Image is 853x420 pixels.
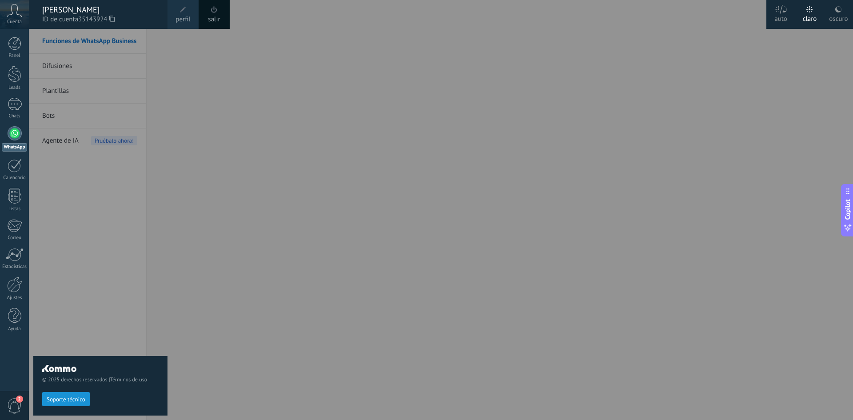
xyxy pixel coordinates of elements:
a: Soporte técnico [42,396,90,402]
div: Panel [2,53,28,59]
span: 2 [16,396,23,403]
div: Chats [2,113,28,119]
div: Ayuda [2,326,28,332]
button: Soporte técnico [42,392,90,406]
div: Estadísticas [2,264,28,270]
div: Ajustes [2,295,28,301]
a: Términos de uso [110,376,147,383]
div: auto [774,6,787,29]
a: salir [208,15,220,24]
div: Listas [2,206,28,212]
span: Soporte técnico [47,396,85,403]
div: WhatsApp [2,143,27,152]
span: ID de cuenta [42,15,159,24]
div: [PERSON_NAME] [42,5,159,15]
span: perfil [175,15,190,24]
span: 35143924 [78,15,115,24]
div: Correo [2,235,28,241]
span: © 2025 derechos reservados | [42,376,159,383]
div: oscuro [829,6,848,29]
div: Calendario [2,175,28,181]
div: Leads [2,85,28,91]
span: Cuenta [7,19,22,25]
div: claro [803,6,817,29]
span: Copilot [843,199,852,220]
